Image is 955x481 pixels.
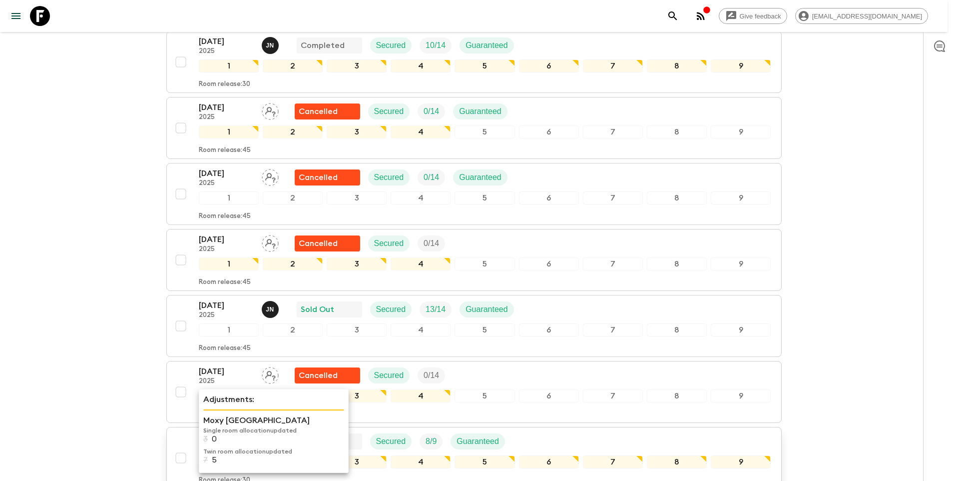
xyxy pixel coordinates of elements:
[262,238,279,246] span: Assign pack leader
[327,257,387,270] div: 3
[424,369,439,381] p: 0 / 14
[455,455,514,468] div: 5
[299,105,338,117] p: Cancelled
[647,257,707,270] div: 8
[295,103,360,119] div: Flash Pack cancellation
[199,125,259,138] div: 1
[327,323,387,336] div: 3
[583,389,643,402] div: 7
[424,171,439,183] p: 0 / 14
[426,303,446,315] p: 13 / 14
[199,365,254,377] p: [DATE]
[418,169,445,185] div: Trip Fill
[199,299,254,311] p: [DATE]
[583,59,643,72] div: 7
[199,212,251,220] p: Room release: 45
[199,344,251,352] p: Room release: 45
[519,59,579,72] div: 6
[426,39,446,51] p: 10 / 14
[199,377,254,385] p: 2025
[374,237,404,249] p: Secured
[420,433,443,449] div: Trip Fill
[376,303,406,315] p: Secured
[199,245,254,253] p: 2025
[583,125,643,138] div: 7
[199,47,254,55] p: 2025
[327,59,387,72] div: 3
[391,323,451,336] div: 4
[391,125,451,138] div: 4
[418,235,445,251] div: Trip Fill
[327,455,387,468] div: 3
[199,233,254,245] p: [DATE]
[301,39,345,51] p: Completed
[263,125,323,138] div: 2
[519,323,579,336] div: 6
[519,389,579,402] div: 6
[711,125,771,138] div: 9
[424,237,439,249] p: 0 / 14
[455,125,514,138] div: 5
[262,172,279,180] span: Assign pack leader
[263,323,323,336] div: 2
[295,235,360,251] div: Flash Pack cancellation
[199,59,259,72] div: 1
[455,59,514,72] div: 5
[711,191,771,204] div: 9
[376,435,406,447] p: Secured
[199,167,254,179] p: [DATE]
[455,323,514,336] div: 5
[212,455,217,464] p: 5
[212,434,217,443] p: 0
[391,59,451,72] div: 4
[647,191,707,204] div: 8
[583,323,643,336] div: 7
[734,12,787,20] span: Give feedback
[266,305,274,313] p: J N
[420,37,452,53] div: Trip Fill
[519,257,579,270] div: 6
[711,257,771,270] div: 9
[262,304,281,312] span: Janita Nurmi
[391,191,451,204] div: 4
[327,389,387,402] div: 3
[583,191,643,204] div: 7
[262,106,279,114] span: Assign pack leader
[457,435,499,447] p: Guaranteed
[299,369,338,381] p: Cancelled
[459,105,501,117] p: Guaranteed
[262,370,279,378] span: Assign pack leader
[583,257,643,270] div: 7
[263,257,323,270] div: 2
[459,171,501,183] p: Guaranteed
[327,191,387,204] div: 3
[203,426,344,434] p: Single room allocation updated
[374,171,404,183] p: Secured
[199,146,251,154] p: Room release: 45
[466,303,508,315] p: Guaranteed
[263,59,323,72] div: 2
[299,171,338,183] p: Cancelled
[455,389,514,402] div: 5
[327,125,387,138] div: 3
[295,169,360,185] div: Flash Pack cancellation
[203,393,344,405] p: Adjustments:
[199,80,250,88] p: Room release: 30
[711,323,771,336] div: 9
[647,59,707,72] div: 8
[466,39,508,51] p: Guaranteed
[203,434,208,443] p: 3
[647,125,707,138] div: 8
[455,257,514,270] div: 5
[299,237,338,249] p: Cancelled
[391,455,451,468] div: 4
[262,40,281,48] span: Janita Nurmi
[391,389,451,402] div: 4
[711,389,771,402] div: 9
[418,103,445,119] div: Trip Fill
[424,105,439,117] p: 0 / 14
[203,455,208,464] p: 7
[583,455,643,468] div: 7
[663,6,683,26] button: search adventures
[203,414,344,426] p: Moxy [GEOGRAPHIC_DATA]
